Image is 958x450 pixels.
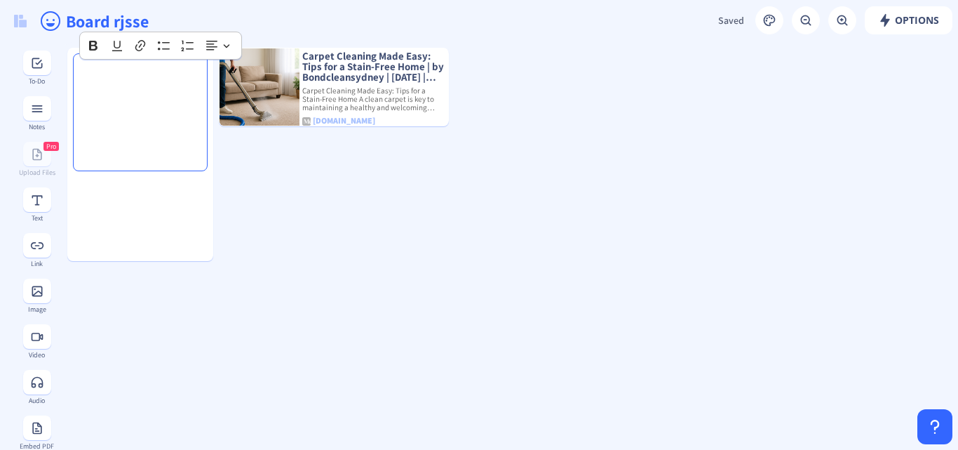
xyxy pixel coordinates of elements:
[46,142,56,151] span: Pro
[11,77,62,85] div: To-Do
[718,14,744,27] span: Saved
[878,15,939,26] span: Options
[220,48,299,126] img: 1*gWY5SawAVXIF7q-oikadMA.png
[39,10,62,32] ion-icon: happy outline
[80,32,241,59] div: Editor toolbar
[11,123,62,131] div: Notes
[79,60,201,165] div: Rich Text Editor, main
[11,442,62,450] div: Embed PDF
[302,117,311,126] img: 5d8de952517e8160e40ef9841c781cdc14a5db313057fa3c3de41c6f5b494b19
[299,86,448,112] p: Carpet Cleaning Made Easy: Tips for a Stain-Free Home A clean carpet is key to maintaining a heal...
[299,114,448,128] p: [DOMAIN_NAME]
[11,397,62,404] div: Audio
[11,351,62,359] div: Video
[11,260,62,267] div: Link
[865,6,952,34] button: Options
[299,51,448,83] p: Carpet Cleaning Made Easy: Tips for a Stain-Free Home | by Bondcleansydney | [DATE] | Medium
[11,214,62,222] div: Text
[14,15,27,27] img: logo.svg
[11,305,62,313] div: Image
